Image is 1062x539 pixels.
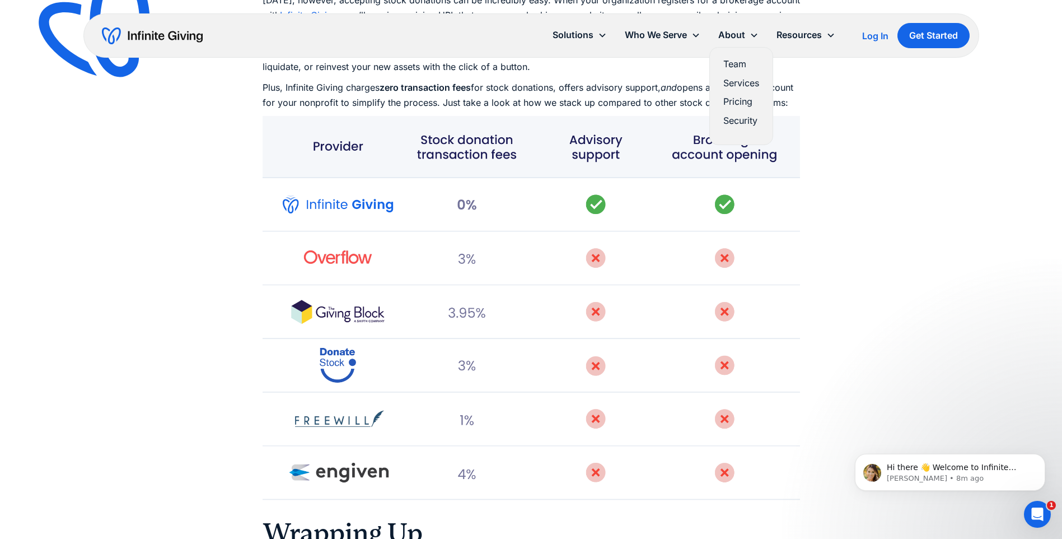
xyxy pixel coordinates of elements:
div: Who We Serve [625,27,687,43]
a: Pricing [723,94,759,109]
p: Plus, Infinite Giving charges for stock donations, offers advisory support, opens a brokerage acc... [263,80,800,110]
a: home [102,27,203,45]
strong: zero transaction fees [380,82,471,93]
div: About [709,23,768,47]
div: Solutions [544,23,616,47]
a: Get Started [897,23,970,48]
em: and [661,82,677,93]
div: Resources [768,23,844,47]
a: Infinite Giving [280,10,338,21]
p: On the backend, your organization can automatically send a stock donation acknowledgment letter a... [263,44,800,75]
div: Log In [862,31,888,40]
iframe: Intercom notifications message [838,430,1062,509]
img: A comparison chart showing how to accept stock donations using various providers like Infinite Gi... [263,116,800,510]
div: About [718,27,745,43]
span: 1 [1047,501,1056,510]
nav: About [709,47,773,145]
a: Services [723,76,759,91]
iframe: Intercom live chat [1024,501,1051,528]
a: Log In [862,29,888,43]
div: Solutions [553,27,593,43]
a: Team [723,57,759,72]
div: Who We Serve [616,23,709,47]
a: Security [723,113,759,128]
div: Resources [776,27,822,43]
